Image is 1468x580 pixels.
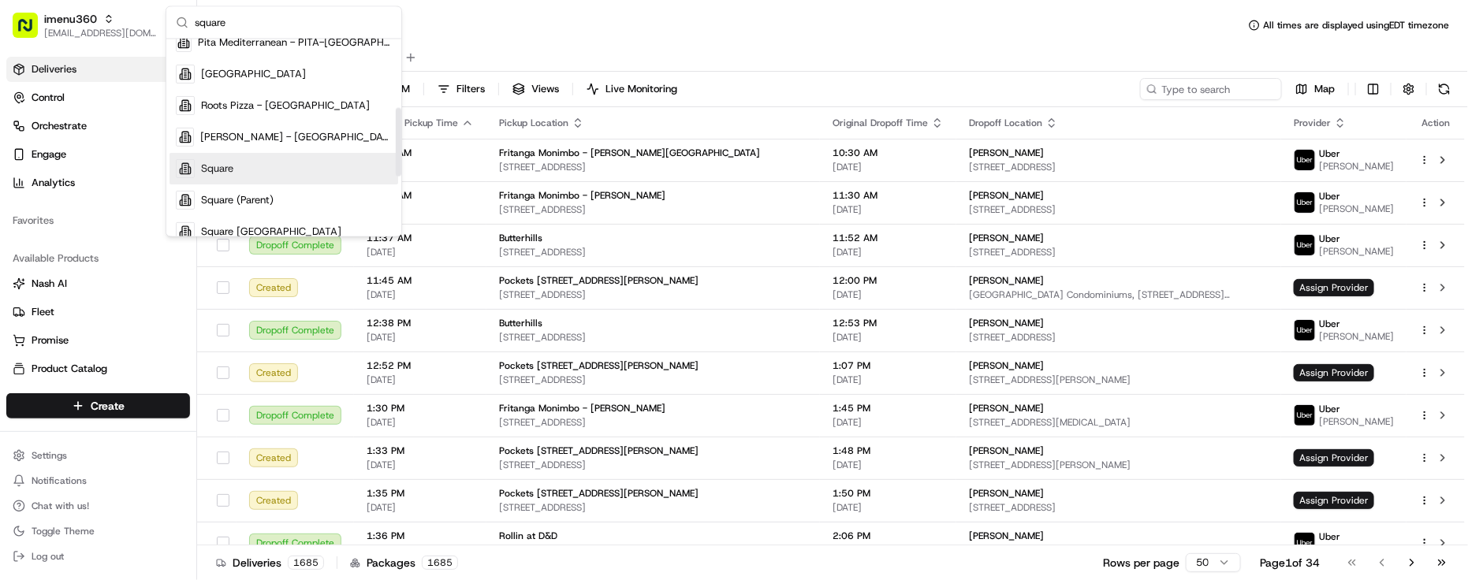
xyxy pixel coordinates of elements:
[833,147,944,159] span: 10:30 AM
[6,393,190,418] button: Create
[201,99,370,113] span: Roots Pizza - [GEOGRAPHIC_DATA]
[833,331,944,344] span: [DATE]
[6,470,190,492] button: Notifications
[579,78,684,100] button: Live Monitoring
[969,416,1269,429] span: [STREET_ADDRESS][MEDICAL_DATA]
[32,62,76,76] span: Deliveries
[499,374,807,386] span: [STREET_ADDRESS]
[833,189,944,202] span: 11:30 AM
[499,459,807,471] span: [STREET_ADDRESS]
[1319,232,1340,245] span: Uber
[268,155,287,174] button: Start new chat
[499,161,807,173] span: [STREET_ADDRESS]
[6,170,190,195] a: Analytics
[833,487,944,500] span: 1:50 PM
[16,16,47,47] img: Nash
[6,520,190,542] button: Toggle Theme
[41,102,284,118] input: Got a question? Start typing here...
[969,147,1044,159] span: [PERSON_NAME]
[367,530,474,542] span: 1:36 PM
[1319,330,1394,343] span: [PERSON_NAME]
[1319,543,1366,556] span: DOSBOL B.
[6,444,190,467] button: Settings
[833,444,944,457] span: 1:48 PM
[499,444,699,457] span: Pockets [STREET_ADDRESS][PERSON_NAME]
[499,487,699,500] span: Pockets [STREET_ADDRESS][PERSON_NAME]
[32,333,69,348] span: Promise
[16,151,44,179] img: 1736555255976-a54dd68f-1ca7-489b-9aae-adbdc363a1c4
[32,305,54,319] span: Fleet
[32,500,89,512] span: Chat with us!
[969,331,1269,344] span: [STREET_ADDRESS]
[1314,82,1335,96] span: Map
[1140,78,1282,100] input: Type to search
[367,374,474,386] span: [DATE]
[969,288,1269,301] span: [GEOGRAPHIC_DATA] Condominiums, [STREET_ADDRESS][PERSON_NAME]
[499,232,542,244] span: Butterhills
[1295,405,1315,426] img: uber-new-logo.jpeg
[367,359,474,372] span: 12:52 PM
[1294,117,1331,129] span: Provider
[1103,555,1179,571] p: Rows per page
[1263,19,1449,32] span: All times are displayed using EDT timezone
[157,267,191,279] span: Pylon
[1319,403,1340,415] span: Uber
[200,130,392,144] span: [PERSON_NAME] - [GEOGRAPHIC_DATA]
[969,246,1269,258] span: [STREET_ADDRESS]
[32,525,95,537] span: Toggle Theme
[9,222,127,251] a: 📗Knowledge Base
[499,359,699,372] span: Pockets [STREET_ADDRESS][PERSON_NAME]
[499,274,699,287] span: Pockets [STREET_ADDRESS][PERSON_NAME]
[201,193,274,207] span: Square (Parent)
[969,444,1044,457] span: [PERSON_NAME]
[833,501,944,514] span: [DATE]
[499,317,542,329] span: Butterhills
[367,501,474,514] span: [DATE]
[833,359,944,372] span: 1:07 PM
[201,67,306,81] span: [GEOGRAPHIC_DATA]
[32,550,64,563] span: Log out
[13,362,184,376] a: Product Catalog
[1319,415,1394,428] span: [PERSON_NAME]
[367,544,474,556] span: [DATE]
[32,277,67,291] span: Nash AI
[32,176,75,190] span: Analytics
[367,232,474,244] span: 11:37 AM
[6,57,190,82] a: Deliveries
[16,63,287,88] p: Welcome 👋
[44,27,157,39] button: [EMAIL_ADDRESS][DOMAIN_NAME]
[367,317,474,329] span: 12:38 PM
[531,82,559,96] span: Views
[216,555,324,571] div: Deliveries
[1419,117,1452,129] div: Action
[969,501,1269,514] span: [STREET_ADDRESS]
[499,288,807,301] span: [STREET_ADDRESS]
[13,333,184,348] a: Promise
[6,6,163,44] button: imenu360[EMAIL_ADDRESS][DOMAIN_NAME]
[111,266,191,279] a: Powered byPylon
[1319,160,1394,173] span: [PERSON_NAME]
[499,246,807,258] span: [STREET_ADDRESS]
[32,474,87,487] span: Notifications
[127,222,259,251] a: 💻API Documentation
[1295,192,1315,213] img: uber-new-logo.jpeg
[32,147,66,162] span: Engage
[367,402,474,415] span: 1:30 PM
[969,274,1044,287] span: [PERSON_NAME]
[833,246,944,258] span: [DATE]
[1319,203,1394,215] span: [PERSON_NAME]
[499,402,665,415] span: Fritanga Monimbo - [PERSON_NAME]
[833,117,928,129] span: Original Dropoff Time
[833,203,944,216] span: [DATE]
[367,444,474,457] span: 1:33 PM
[201,162,233,176] span: Square
[1319,318,1340,330] span: Uber
[833,402,944,415] span: 1:45 PM
[6,299,190,325] button: Fleet
[6,113,190,139] button: Orchestrate
[499,189,665,202] span: Fritanga Monimbo - [PERSON_NAME]
[833,274,944,287] span: 12:00 PM
[1294,364,1374,381] span: Assign Provider
[149,229,253,244] span: API Documentation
